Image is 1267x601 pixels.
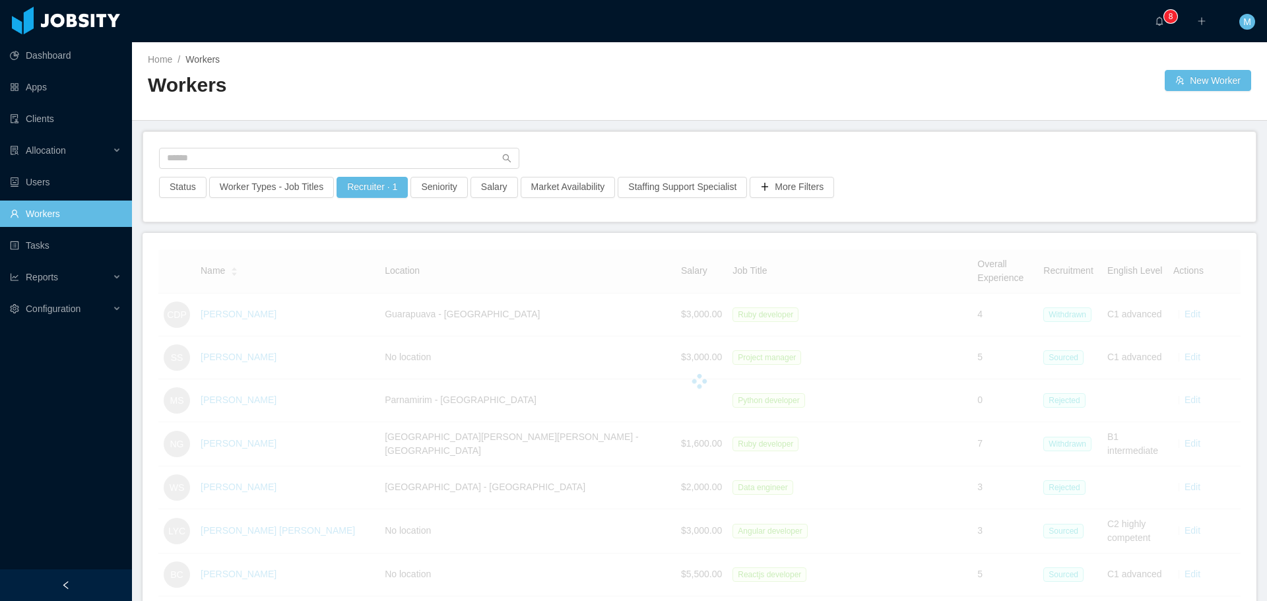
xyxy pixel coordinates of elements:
a: icon: pie-chartDashboard [10,42,121,69]
sup: 8 [1164,10,1177,23]
a: icon: userWorkers [10,201,121,227]
span: Reports [26,272,58,282]
button: icon: plusMore Filters [750,177,834,198]
button: Recruiter · 1 [337,177,408,198]
i: icon: setting [10,304,19,313]
a: icon: auditClients [10,106,121,132]
button: icon: usergroup-addNew Worker [1165,70,1251,91]
p: 8 [1169,10,1173,23]
button: Salary [471,177,518,198]
button: Status [159,177,207,198]
h2: Workers [148,72,699,99]
i: icon: bell [1155,16,1164,26]
a: icon: profileTasks [10,232,121,259]
span: Workers [185,54,220,65]
span: Configuration [26,303,81,314]
span: M [1243,14,1251,30]
button: Seniority [410,177,467,198]
a: icon: robotUsers [10,169,121,195]
i: icon: line-chart [10,272,19,282]
i: icon: solution [10,146,19,155]
i: icon: search [502,154,511,163]
button: Staffing Support Specialist [618,177,747,198]
i: icon: plus [1197,16,1206,26]
span: Allocation [26,145,66,156]
a: Home [148,54,172,65]
a: icon: appstoreApps [10,74,121,100]
span: / [178,54,180,65]
button: Market Availability [521,177,616,198]
button: Worker Types - Job Titles [209,177,334,198]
